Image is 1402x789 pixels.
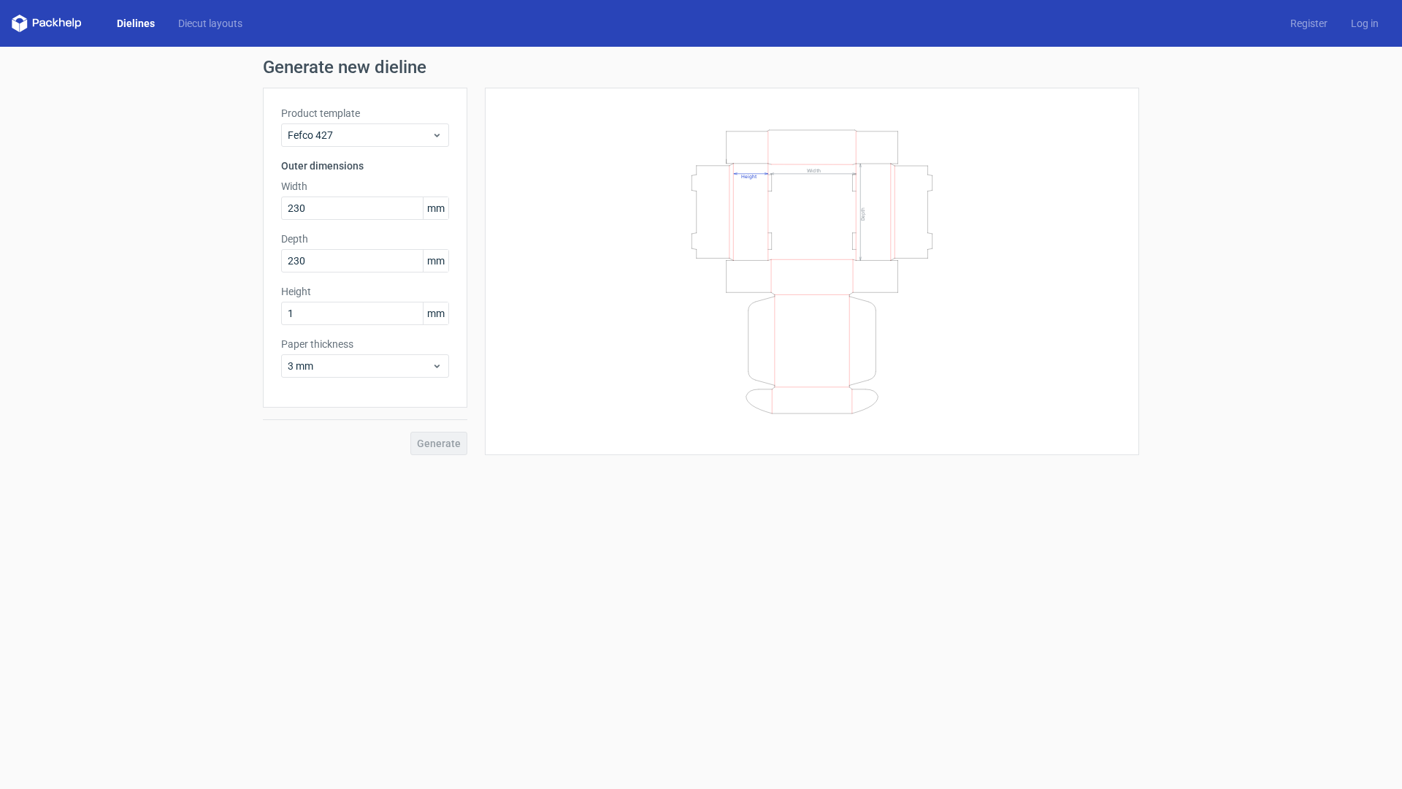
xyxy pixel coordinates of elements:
[281,337,449,351] label: Paper thickness
[166,16,254,31] a: Diecut layouts
[288,359,432,373] span: 3 mm
[741,173,756,179] text: Height
[423,250,448,272] span: mm
[423,197,448,219] span: mm
[1279,16,1339,31] a: Register
[281,159,449,173] h3: Outer dimensions
[288,128,432,142] span: Fefco 427
[423,302,448,324] span: mm
[281,232,449,246] label: Depth
[281,284,449,299] label: Height
[105,16,166,31] a: Dielines
[860,207,866,220] text: Depth
[807,167,821,173] text: Width
[281,179,449,194] label: Width
[1339,16,1390,31] a: Log in
[263,58,1139,76] h1: Generate new dieline
[281,106,449,121] label: Product template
